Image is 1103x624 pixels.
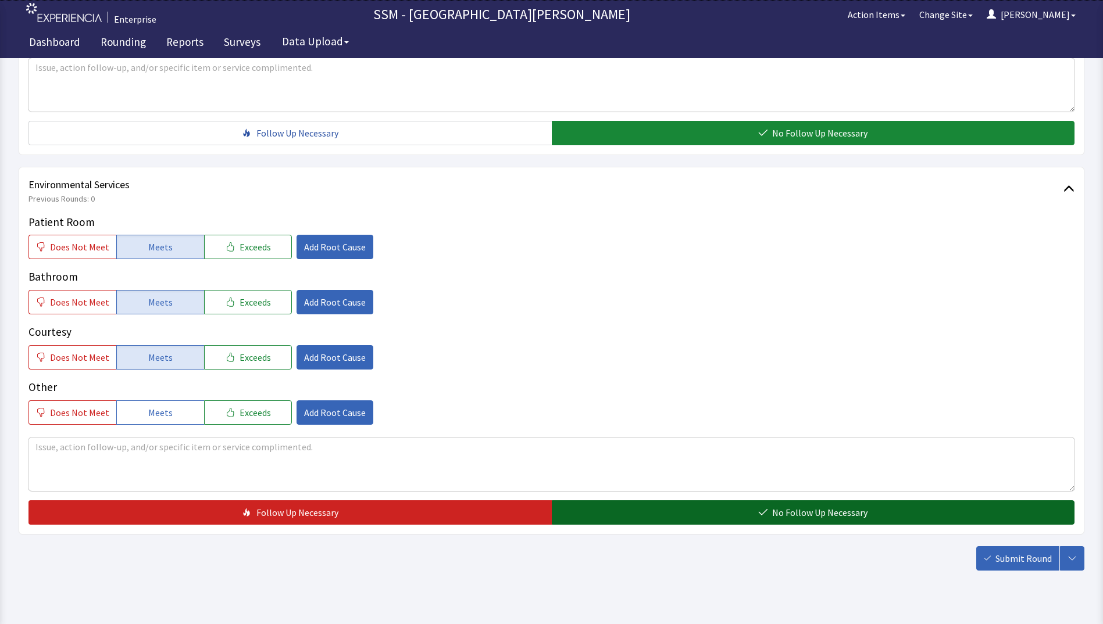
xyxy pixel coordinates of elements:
button: Does Not Meet [28,400,116,425]
button: Meets [116,345,204,370]
span: Exceeds [240,350,271,364]
a: Dashboard [20,29,89,58]
button: Exceeds [204,290,292,314]
span: Add Root Cause [304,240,366,254]
span: Does Not Meet [50,406,109,419]
p: Courtesy [28,324,1075,340]
a: Surveys [215,29,269,58]
button: No Follow Up Necessary [552,121,1075,145]
span: Add Root Cause [304,295,366,309]
button: Exceeds [204,400,292,425]
span: No Follow Up Necessary [772,126,868,140]
button: Data Upload [275,31,356,52]
span: Follow Up Necessary [256,505,338,519]
button: Does Not Meet [28,290,116,314]
span: Add Root Cause [304,406,366,419]
button: Does Not Meet [28,235,116,259]
span: Does Not Meet [50,295,109,309]
span: Exceeds [240,295,271,309]
span: Previous Rounds: 0 [28,193,1063,205]
span: Add Root Cause [304,350,366,364]
span: No Follow Up Necessary [772,505,868,519]
button: Meets [116,235,204,259]
button: Meets [116,400,204,425]
span: Environmental Services [28,177,1063,193]
button: Follow Up Necessary [28,500,552,525]
span: Exceeds [240,406,271,419]
p: SSM - [GEOGRAPHIC_DATA][PERSON_NAME] [162,5,841,24]
p: Bathroom [28,268,1075,285]
p: Other [28,379,1075,396]
img: experiencia_logo.png [26,3,102,22]
span: Exceeds [240,240,271,254]
button: [PERSON_NAME] [980,3,1083,26]
button: Add Root Cause [297,400,373,425]
button: No Follow Up Necessary [552,500,1075,525]
button: Change Site [912,3,980,26]
span: Does Not Meet [50,240,109,254]
button: Follow Up Necessary [28,121,552,145]
p: Patient Room [28,214,1075,231]
button: Add Root Cause [297,235,373,259]
button: Does Not Meet [28,345,116,370]
a: Reports [158,29,212,58]
button: Exceeds [204,235,292,259]
button: Add Root Cause [297,290,373,314]
div: Enterprise [114,12,156,26]
button: Exceeds [204,345,292,370]
span: Meets [148,240,173,254]
button: Submit Round [976,546,1059,571]
button: Add Root Cause [297,345,373,370]
span: Meets [148,350,173,364]
a: Rounding [92,29,155,58]
span: Does Not Meet [50,350,109,364]
button: Action Items [841,3,912,26]
span: Submit Round [995,551,1052,565]
span: Meets [148,406,173,419]
span: Meets [148,295,173,309]
span: Follow Up Necessary [256,126,338,140]
button: Meets [116,290,204,314]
